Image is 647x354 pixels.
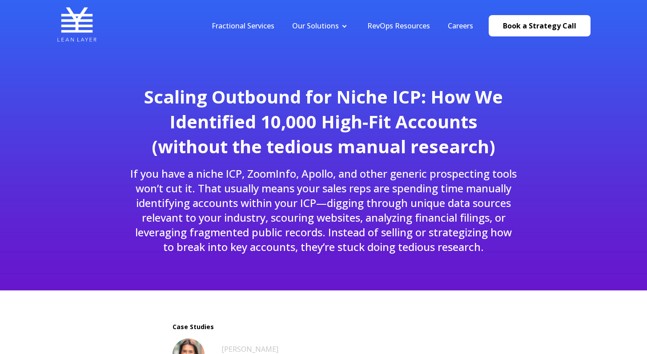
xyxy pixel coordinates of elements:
span: Scaling Outbound for Niche ICP: How We Identified 10,000 High-Fit Accounts (without the tedious m... [144,84,503,159]
a: Fractional Services [212,21,274,31]
a: Book a Strategy Call [489,15,591,36]
a: Careers [448,21,473,31]
span: Case Studies [173,322,475,331]
a: [PERSON_NAME] [221,344,278,354]
p: If you have a niche ICP, ZoomInfo, Apollo, and other generic prospecting tools won’t cut it. That... [129,166,518,254]
a: Our Solutions [292,21,339,31]
div: Navigation Menu [203,21,482,31]
a: RevOps Resources [367,21,430,31]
